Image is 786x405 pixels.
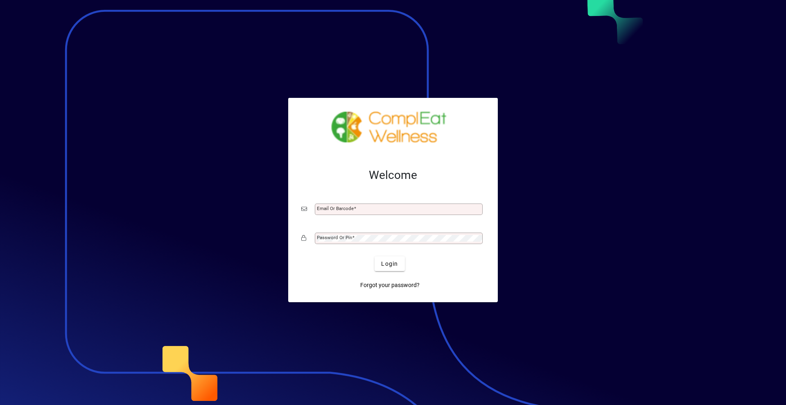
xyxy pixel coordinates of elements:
[375,256,404,271] button: Login
[301,168,485,182] h2: Welcome
[381,260,398,268] span: Login
[317,206,354,211] mat-label: Email or Barcode
[317,235,352,240] mat-label: Password or Pin
[360,281,420,290] span: Forgot your password?
[357,278,423,292] a: Forgot your password?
